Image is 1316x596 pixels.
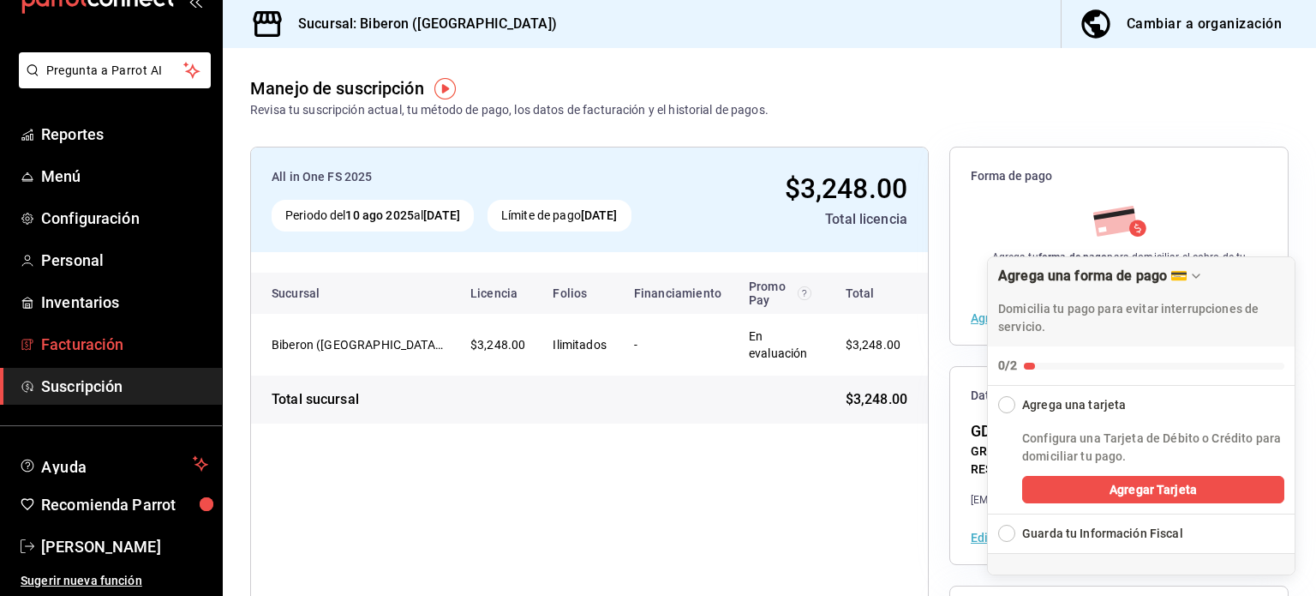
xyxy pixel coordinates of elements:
div: Agrega una tarjeta [1022,396,1126,414]
div: Total licencia [715,209,907,230]
td: Ilimitados [539,314,620,376]
div: Promo Pay [749,280,811,307]
span: Inventarios [41,291,208,314]
img: Tooltip marker [434,78,456,99]
a: Pregunta a Parrot AI [12,74,211,92]
div: [EMAIL_ADDRESS][DOMAIN_NAME] [971,492,1267,508]
span: Facturación [41,333,208,356]
div: Límite de pago [488,200,631,232]
th: Folios [539,273,620,314]
th: Licencia [457,273,539,314]
div: Biberon ([GEOGRAPHIC_DATA]) [272,336,443,353]
div: GRUPO [PERSON_NAME] OPERADORA DE RESTAURANTES Y BARES [971,442,1267,479]
button: Editar datos [971,532,1037,544]
button: Collapse Checklist [988,386,1295,414]
button: Agregar Tarjeta [1022,476,1284,503]
strong: [DATE] [423,208,460,222]
span: Agregar Tarjeta [1110,481,1197,499]
div: Sucursal [272,286,366,300]
span: Ayuda [41,454,186,474]
span: Datos de facturación [971,388,1267,404]
th: Financiamiento [620,273,735,314]
span: Forma de pago [971,168,1267,184]
div: Manejo de suscripción [250,75,424,101]
button: Pregunta a Parrot AI [19,52,211,88]
span: Personal [41,249,208,272]
div: Guarda tu Información Fiscal [1022,525,1183,543]
div: Periodo del al [272,200,474,232]
span: [PERSON_NAME] [41,535,208,558]
div: Biberon (Roma Norte) [272,336,443,353]
span: Sugerir nueva función [21,572,208,590]
div: GDO220201472 [971,419,1267,442]
div: Total sucursal [272,389,359,410]
svg: Recibe un descuento en el costo de tu membresía al cubrir 80% de tus transacciones realizadas con... [798,286,811,300]
th: Total [825,273,928,314]
strong: forma de pago [1038,251,1108,263]
button: Collapse Checklist [988,257,1295,385]
div: All in One FS 2025 [272,168,701,186]
div: Revisa tu suscripción actual, tu método de pago, los datos de facturación y el historial de pagos. [250,101,769,119]
td: En evaluación [735,314,825,376]
button: Expand Checklist [988,515,1295,553]
span: Pregunta a Parrot AI [46,62,184,80]
button: Agregar forma [971,312,1050,324]
p: Domicilia tu pago para evitar interrupciones de servicio. [998,300,1284,336]
span: $3,248.00 [785,172,907,205]
span: Configuración [41,207,208,230]
span: $3,248.00 [846,389,907,410]
span: Suscripción [41,375,208,398]
h3: Sucursal: Biberon ([GEOGRAPHIC_DATA]) [284,14,557,34]
div: Cambiar a organización [1127,12,1282,36]
div: Agrega tu para domiciliar el cobro de tu suscripción. [971,250,1267,280]
div: Agrega una forma de pago 💳 [998,268,1187,284]
strong: [DATE] [581,208,618,222]
p: Configura una Tarjeta de Débito o Crédito para domiciliar tu pago. [1022,430,1284,466]
span: $3,248.00 [470,338,525,352]
strong: 10 ago 2025 [345,208,413,222]
div: Drag to move checklist [988,257,1295,346]
span: Reportes [41,123,208,146]
div: 0/2 [998,357,1017,375]
span: $3,248.00 [846,338,900,352]
span: Recomienda Parrot [41,493,208,516]
span: Menú [41,165,208,188]
div: Agrega una forma de pago 💳 [987,256,1295,575]
td: - [620,314,735,376]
